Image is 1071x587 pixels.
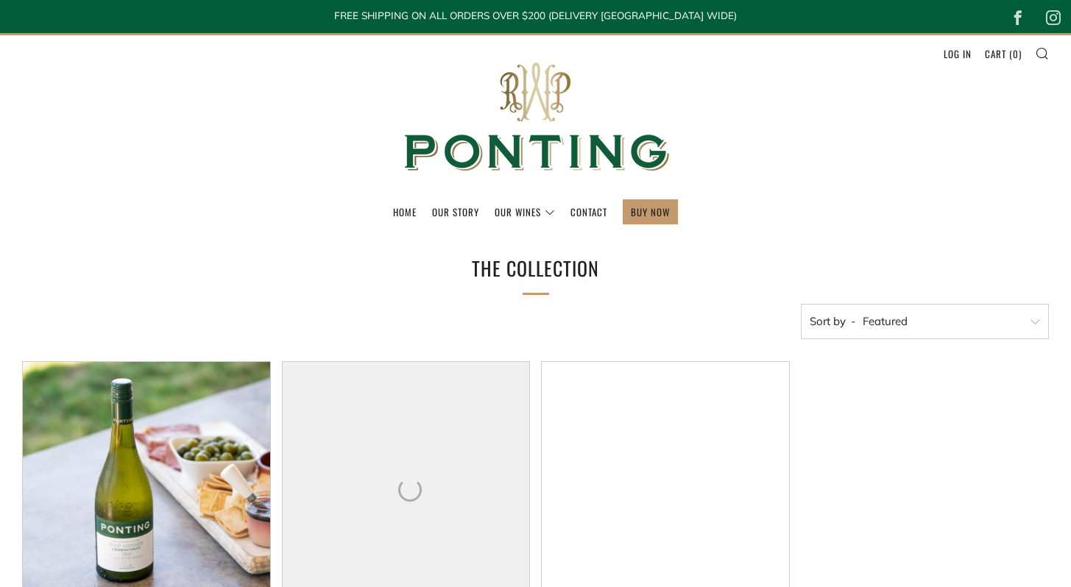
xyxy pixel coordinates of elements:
a: Our Wines [495,200,555,224]
a: Home [393,200,417,224]
a: Cart (0) [985,42,1022,65]
img: Ponting Wines [389,35,683,199]
h1: The Collection [315,252,757,286]
a: Our Story [432,200,479,224]
span: 0 [1013,46,1019,61]
a: Log in [944,42,972,65]
a: BUY NOW [631,200,670,224]
a: Contact [570,200,607,224]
